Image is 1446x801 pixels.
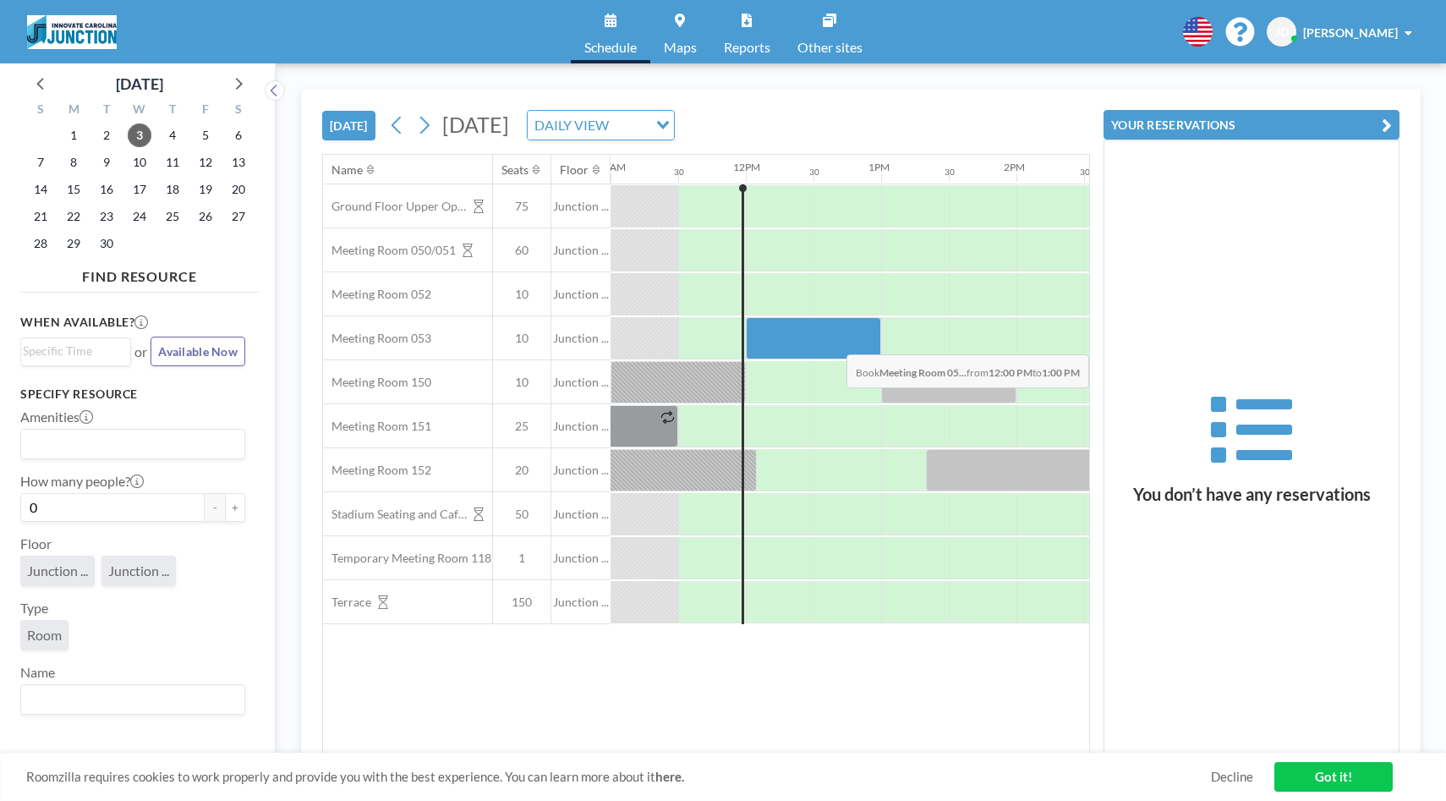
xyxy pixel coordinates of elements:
[1080,167,1090,178] div: 30
[868,161,890,173] div: 1PM
[493,551,550,566] span: 1
[116,72,163,96] div: [DATE]
[797,41,863,54] span: Other sites
[551,507,611,522] span: Junction ...
[128,205,151,228] span: Wednesday, September 24, 2025
[551,375,611,390] span: Junction ...
[95,205,118,228] span: Tuesday, September 23, 2025
[528,111,674,140] div: Search for option
[551,551,611,566] span: Junction ...
[27,15,117,49] img: organization-logo
[128,151,151,174] span: Wednesday, September 10, 2025
[123,100,156,122] div: W
[323,331,431,346] span: Meeting Room 053
[227,151,250,174] span: Saturday, September 13, 2025
[331,162,363,178] div: Name
[29,205,52,228] span: Sunday, September 21, 2025
[194,123,217,147] span: Friday, September 5, 2025
[194,178,217,201] span: Friday, September 19, 2025
[323,375,431,390] span: Meeting Room 150
[62,232,85,255] span: Monday, September 29, 2025
[21,685,244,714] div: Search for option
[23,689,235,710] input: Search for option
[560,162,589,178] div: Floor
[20,261,259,285] h4: FIND RESOURCE
[724,41,770,54] span: Reports
[23,342,121,360] input: Search for option
[62,205,85,228] span: Monday, September 22, 2025
[194,151,217,174] span: Friday, September 12, 2025
[674,167,684,178] div: 30
[227,178,250,201] span: Saturday, September 20, 2025
[493,595,550,610] span: 150
[27,627,62,644] span: Room
[655,769,684,784] a: here.
[493,507,550,522] span: 50
[20,600,48,617] label: Type
[322,111,375,140] button: [DATE]
[161,151,184,174] span: Thursday, September 11, 2025
[846,354,1089,388] span: Book from to
[158,344,238,359] span: Available Now
[664,41,697,54] span: Maps
[62,178,85,201] span: Monday, September 15, 2025
[551,243,611,258] span: Junction ...
[29,178,52,201] span: Sunday, September 14, 2025
[161,123,184,147] span: Thursday, September 4, 2025
[551,199,611,214] span: Junction ...
[90,100,123,122] div: T
[1104,484,1399,505] h3: You don’t have any reservations
[493,419,550,434] span: 25
[20,535,52,552] label: Floor
[551,419,611,434] span: Junction ...
[1211,769,1253,785] a: Decline
[189,100,222,122] div: F
[493,375,550,390] span: 10
[1104,110,1399,140] button: YOUR RESERVATIONS
[161,205,184,228] span: Thursday, September 25, 2025
[551,287,611,302] span: Junction ...
[989,366,1032,379] b: 12:00 PM
[134,343,147,360] span: or
[128,178,151,201] span: Wednesday, September 17, 2025
[20,664,55,681] label: Name
[323,243,456,258] span: Meeting Room 050/051
[323,419,431,434] span: Meeting Room 151
[29,151,52,174] span: Sunday, September 7, 2025
[323,551,491,566] span: Temporary Meeting Room 118
[161,178,184,201] span: Thursday, September 18, 2025
[20,409,93,425] label: Amenities
[62,123,85,147] span: Monday, September 1, 2025
[227,205,250,228] span: Saturday, September 27, 2025
[733,161,760,173] div: 12PM
[584,41,637,54] span: Schedule
[225,493,245,522] button: +
[205,493,225,522] button: -
[1042,366,1080,379] b: 1:00 PM
[323,507,467,522] span: Stadium Seating and Cafe area
[222,100,255,122] div: S
[945,167,955,178] div: 30
[20,387,245,402] h3: Specify resource
[323,595,371,610] span: Terrace
[598,161,626,173] div: 11AM
[809,167,819,178] div: 30
[151,337,245,366] button: Available Now
[95,123,118,147] span: Tuesday, September 2, 2025
[323,287,431,302] span: Meeting Room 052
[1004,161,1025,173] div: 2PM
[1275,25,1289,40] span: JD
[20,473,144,490] label: How many people?
[323,199,467,214] span: Ground Floor Upper Open Area
[493,331,550,346] span: 10
[95,232,118,255] span: Tuesday, September 30, 2025
[531,114,612,136] span: DAILY VIEW
[493,463,550,478] span: 20
[442,112,509,137] span: [DATE]
[323,463,431,478] span: Meeting Room 152
[95,178,118,201] span: Tuesday, September 16, 2025
[21,430,244,458] div: Search for option
[23,433,235,455] input: Search for option
[194,205,217,228] span: Friday, September 26, 2025
[26,769,1211,785] span: Roomzilla requires cookies to work properly and provide you with the best experience. You can lea...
